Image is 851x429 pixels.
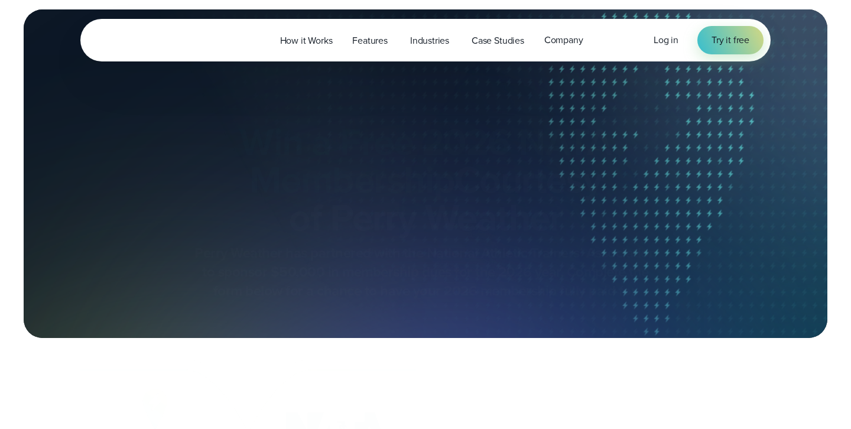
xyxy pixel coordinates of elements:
a: Case Studies [462,28,534,53]
span: How it Works [280,34,333,48]
span: Company [544,33,583,47]
span: Features [352,34,388,48]
span: Case Studies [472,34,524,48]
a: Log in [654,33,678,47]
a: Try it free [697,26,764,54]
a: How it Works [270,28,343,53]
span: Try it free [712,33,749,47]
span: Industries [410,34,449,48]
